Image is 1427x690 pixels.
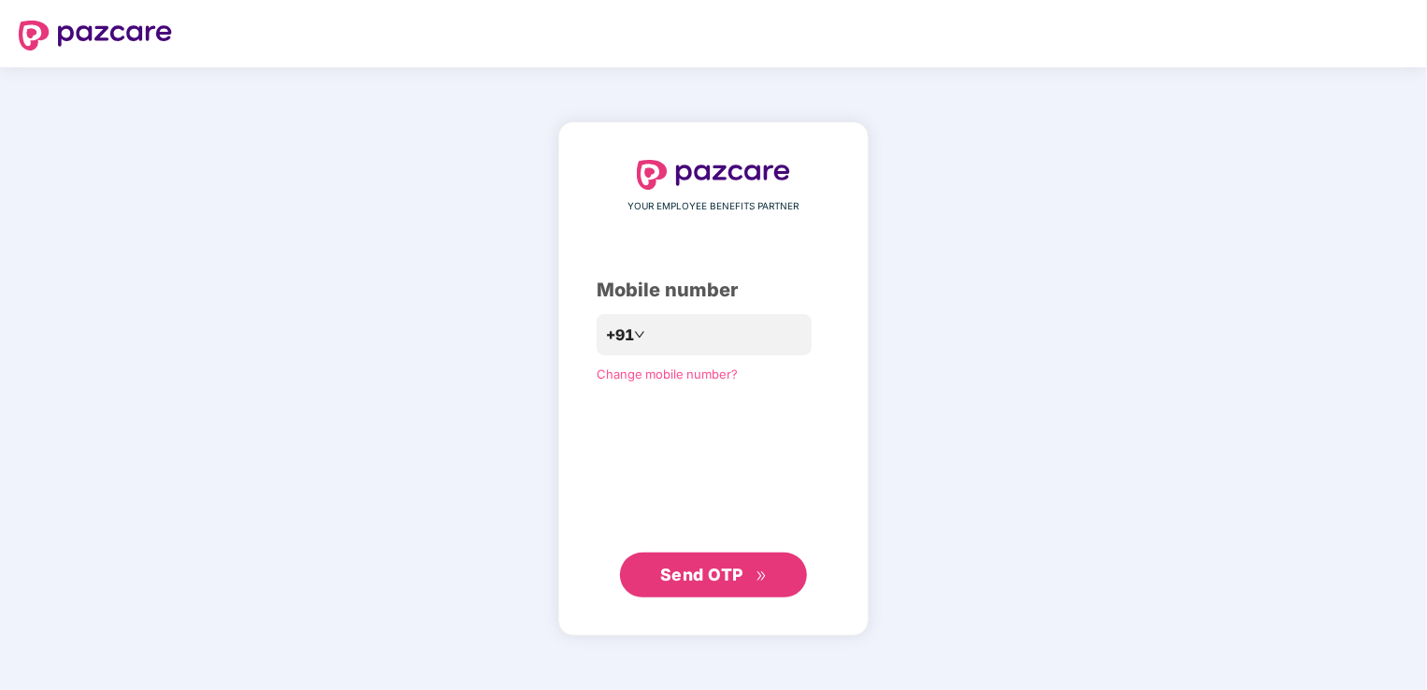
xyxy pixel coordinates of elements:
[597,276,830,305] div: Mobile number
[597,367,738,381] a: Change mobile number?
[756,570,768,582] span: double-right
[660,565,743,584] span: Send OTP
[606,323,634,347] span: +91
[620,553,807,597] button: Send OTPdouble-right
[637,160,790,190] img: logo
[628,199,800,214] span: YOUR EMPLOYEE BENEFITS PARTNER
[634,329,645,340] span: down
[19,21,172,50] img: logo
